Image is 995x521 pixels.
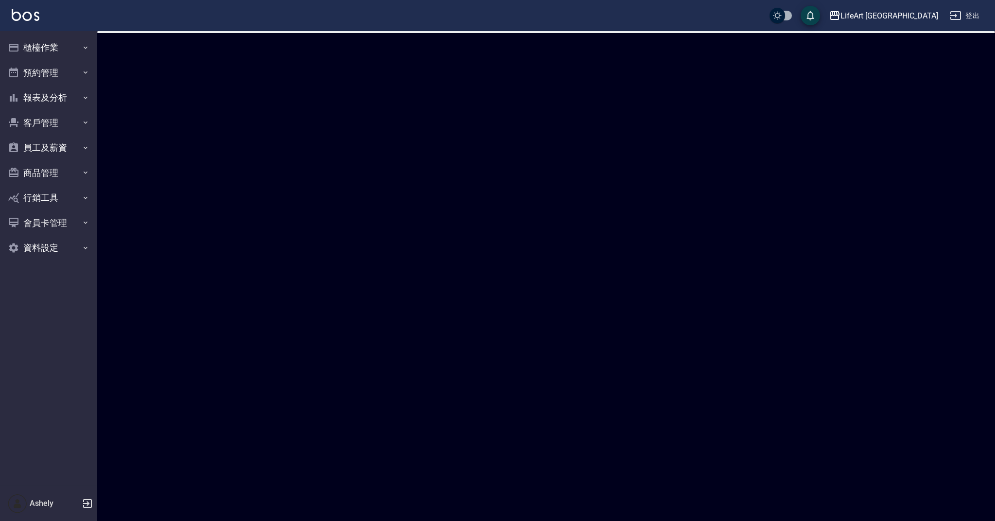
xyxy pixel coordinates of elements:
button: 會員卡管理 [4,210,93,236]
button: 櫃檯作業 [4,35,93,60]
button: 商品管理 [4,160,93,186]
button: LifeArt [GEOGRAPHIC_DATA] [825,6,942,26]
button: 行銷工具 [4,185,93,210]
div: LifeArt [GEOGRAPHIC_DATA] [841,10,938,22]
button: 預約管理 [4,60,93,86]
h5: Ashely [30,499,79,508]
button: 登出 [946,7,983,25]
button: 員工及薪資 [4,135,93,160]
button: 報表及分析 [4,85,93,110]
button: save [801,6,820,25]
button: 資料設定 [4,235,93,260]
button: 客戶管理 [4,110,93,136]
img: Logo [12,9,39,21]
img: Person [8,494,27,513]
